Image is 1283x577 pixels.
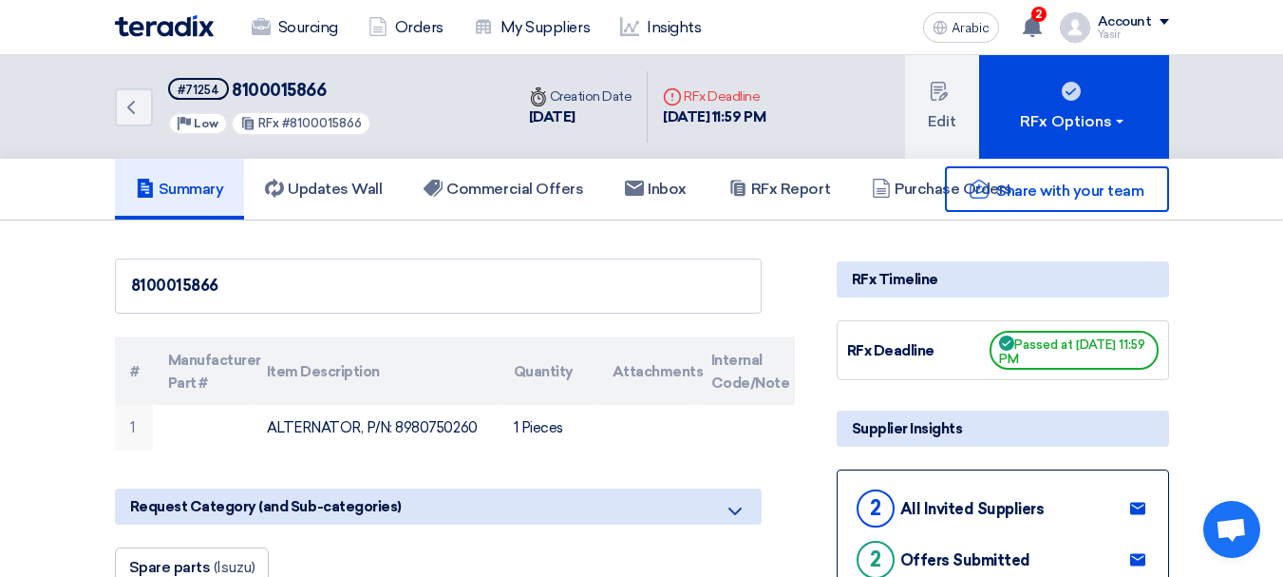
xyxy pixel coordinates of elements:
font: Attachments [613,363,704,380]
font: RFx Report [751,180,830,198]
font: Inbox [648,180,687,198]
font: Orders [395,18,443,36]
a: Updates Wall [244,159,403,220]
font: Edit [928,112,956,130]
font: All Invited Suppliers [900,500,1045,518]
button: Arabic [923,12,999,43]
a: Insights [605,7,716,48]
font: RFx Deadline [684,88,760,105]
font: RFx [258,116,279,130]
font: Supplier Insights [852,420,963,437]
a: Orders [353,7,459,48]
font: Sourcing [278,18,338,36]
button: RFx Options [979,55,1169,159]
font: Item Description [267,363,380,380]
font: 2 [1035,8,1042,21]
button: Edit [905,55,979,159]
font: Request Category (and Sub-categories) [130,498,402,515]
font: RFx Options [1020,112,1112,130]
font: Insights [647,18,701,36]
font: [DATE] 11:59 PM [663,108,765,125]
font: Creation Date [550,88,632,105]
font: #8100015866 [282,116,362,130]
img: Teradix logo [115,15,214,37]
font: Quantity [514,363,574,380]
font: # [130,363,140,380]
a: Inbox [604,159,708,220]
font: Updates Wall [288,180,382,198]
font: ALTERNATOR, P/N: 8980750260 [267,419,478,436]
font: My Suppliers [500,18,590,36]
img: profile_test.png [1060,12,1090,43]
a: Purchase Orders [851,159,1033,220]
font: 8100015866 [131,277,218,295]
font: 1 [130,419,135,436]
font: Passed at [DATE] 11:59 PM [999,337,1145,366]
font: Offers Submitted [900,551,1030,569]
font: RFx Timeline [852,271,938,288]
font: Account [1098,13,1152,29]
a: RFx Report [708,159,851,220]
h5: 8100015866 [168,78,372,102]
font: Arabic [952,20,990,36]
font: [DATE] [529,108,575,125]
a: Commercial Offers [403,159,604,220]
font: 2 [870,547,881,572]
a: Sourcing [236,7,353,48]
font: 2 [870,495,881,521]
font: Low [194,117,218,130]
font: #71254 [178,83,219,97]
a: My Suppliers [459,7,605,48]
font: Internal Code/Note [711,352,790,392]
font: Manufacturer Part # [168,352,261,392]
font: Share with your team [996,182,1143,200]
font: (Isuzu) [214,558,255,576]
font: 8100015866 [232,80,326,101]
a: Summary [115,159,245,220]
font: Yasir [1098,29,1121,41]
font: Summary [159,180,224,198]
font: Spare parts [129,558,211,576]
a: Open chat [1203,501,1260,558]
font: Commercial Offers [446,180,583,198]
font: 1 Pieces [514,419,563,436]
font: RFx Deadline [847,342,934,359]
